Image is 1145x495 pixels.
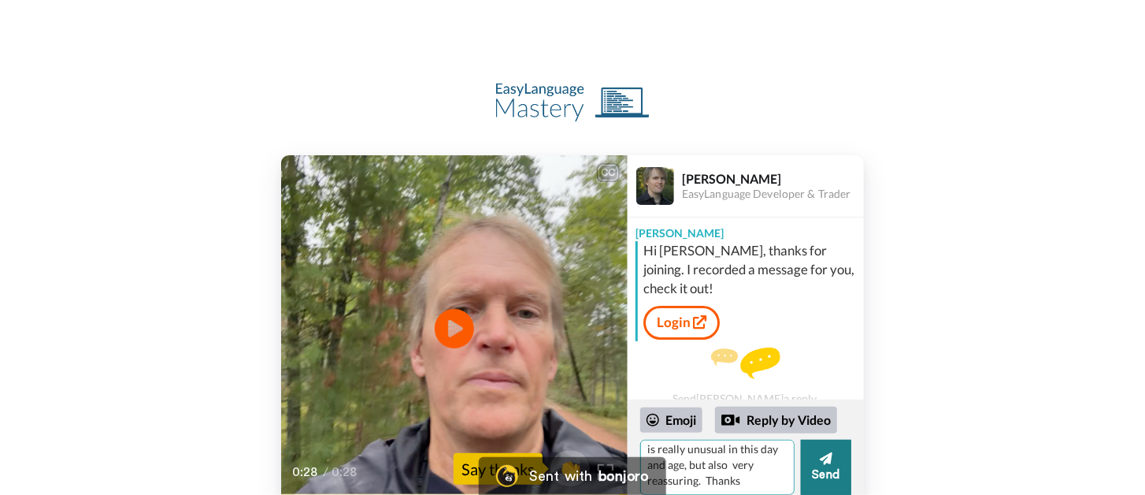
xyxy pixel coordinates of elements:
[323,463,328,482] span: /
[643,241,860,298] div: Hi [PERSON_NAME], thanks for joining. I recorded a message for you, check it out!
[715,407,837,434] div: Reply by Video
[292,463,320,482] span: 0:28
[496,465,518,487] img: Bonjoro Logo
[711,348,780,379] img: message.svg
[598,469,649,483] div: bonjoro
[598,165,618,181] div: CC
[486,73,659,132] img: EasyLanguage Mastery logo
[643,306,720,339] a: Login
[640,440,795,495] textarea: Hi [PERSON_NAME]; BA videos are a little brief. But your videos were extremely helpful and covere...
[682,188,863,201] div: EasyLanguage Developer & Trader
[640,408,702,433] div: Emoji
[454,453,543,485] div: Say thanks
[628,218,864,241] div: [PERSON_NAME]
[529,469,592,483] div: Sent with
[550,456,590,482] span: 👏
[721,411,740,430] div: Reply by Video
[628,348,864,405] div: Send [PERSON_NAME] a reply.
[801,440,851,495] button: Send
[682,171,863,186] div: [PERSON_NAME]
[332,463,359,482] span: 0:28
[636,167,674,205] img: Profile Image
[479,457,666,495] a: Bonjoro LogoSent withbonjoro
[550,451,590,486] button: 👏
